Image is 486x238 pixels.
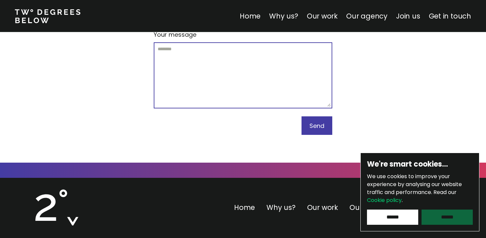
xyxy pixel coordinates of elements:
h6: We're smart cookies… [367,159,473,169]
a: Cookie policy [367,196,402,204]
a: Get in touch [429,11,471,21]
a: Our work [307,203,338,212]
p: We use cookies to improve your experience by analysing our website traffic and performance. [367,173,473,204]
a: Our agency [349,203,391,212]
a: Why us? [266,203,296,212]
a: Home [234,203,255,212]
a: Our agency [346,11,387,21]
span: Read our . [367,188,457,204]
button: Send [302,116,332,135]
p: Your message [154,30,196,39]
textarea: Your message [154,42,332,108]
span: Send [309,122,324,130]
a: Home [240,11,261,21]
a: Join us [396,11,420,21]
a: Why us? [269,11,298,21]
a: Our work [307,11,338,21]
